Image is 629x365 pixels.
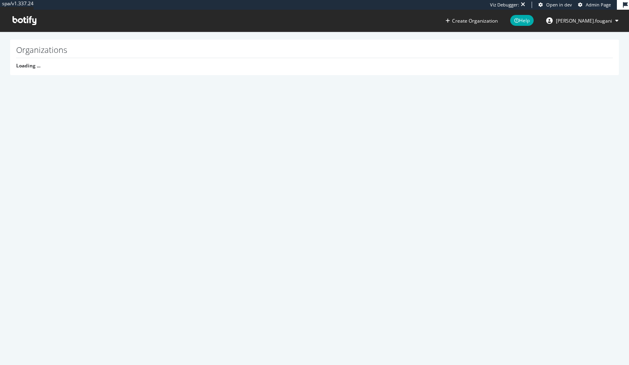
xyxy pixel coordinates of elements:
button: Create Organization [445,17,498,25]
span: Help [510,15,534,26]
div: Viz Debugger: [490,2,519,8]
span: ines.fougani [556,17,612,24]
a: Open in dev [539,2,572,8]
a: Admin Page [578,2,611,8]
strong: Loading ... [16,62,40,69]
span: Open in dev [546,2,572,8]
h1: Organizations [16,46,613,58]
span: Admin Page [586,2,611,8]
button: [PERSON_NAME].fougani [540,14,625,27]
